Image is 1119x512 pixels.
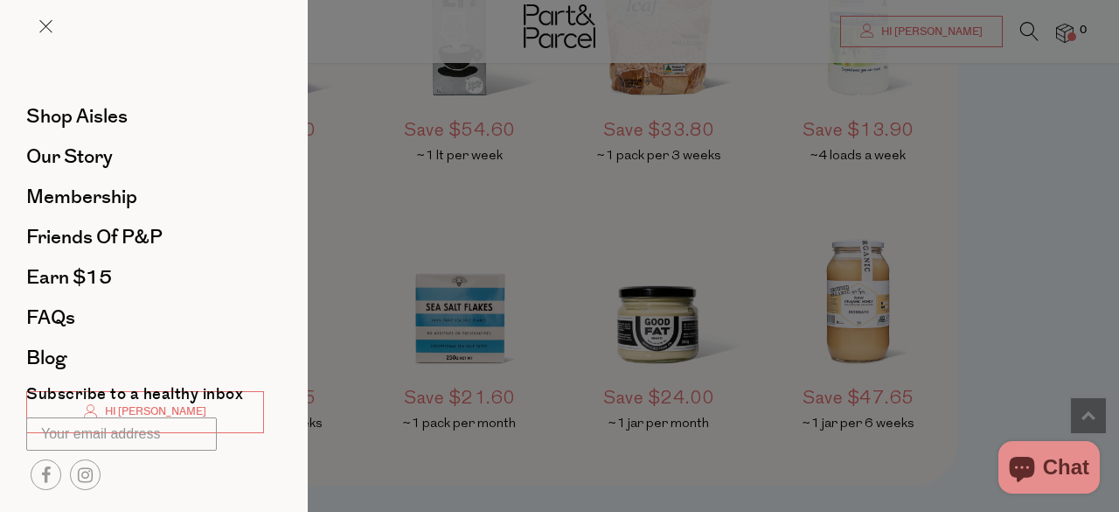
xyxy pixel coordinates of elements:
span: Earn $15 [26,263,112,291]
input: Your email address [26,417,217,451]
a: FAQs [26,308,264,327]
a: Earn $15 [26,268,264,287]
span: Blog [26,344,66,372]
a: Membership [26,187,264,207]
span: Our Story [26,143,113,171]
span: Shop Aisles [26,102,128,130]
a: Friends of P&P [26,228,264,247]
a: Shop Aisles [26,107,264,126]
span: Membership [26,183,137,211]
inbox-online-store-chat: Shopify online store chat [993,441,1105,498]
span: Friends of P&P [26,223,163,251]
label: Subscribe to a healthy inbox [26,387,243,409]
a: Blog [26,348,264,368]
span: FAQs [26,304,75,332]
a: Our Story [26,147,264,166]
